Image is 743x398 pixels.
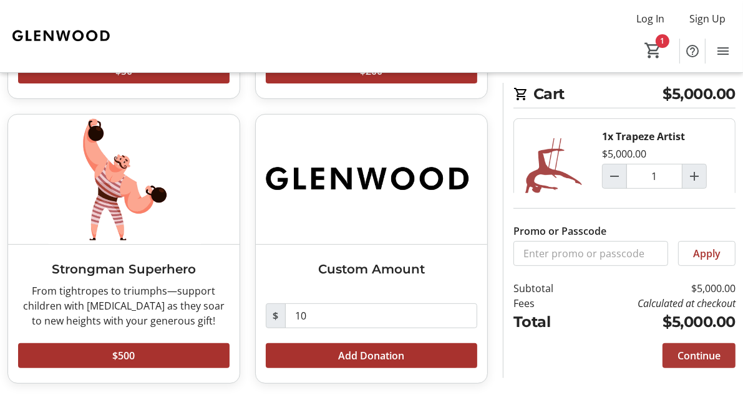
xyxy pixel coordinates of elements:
button: Cart [642,39,664,62]
input: Enter promo or passcode [513,241,668,266]
h2: Cart [513,83,736,108]
span: $ [266,303,286,328]
td: Calculated at checkout [578,296,736,311]
span: Sign Up [689,11,726,26]
input: Donation Amount [285,303,477,328]
img: Glenwood, Inc.'s Logo [7,5,119,67]
button: Help [680,39,705,64]
button: Continue [663,343,736,368]
span: Apply [693,246,721,261]
span: Log In [636,11,664,26]
label: Promo or Passcode [513,224,606,239]
td: Total [513,311,578,333]
img: Custom Amount [256,115,487,245]
div: From tightropes to triumphs—support children with [MEDICAL_DATA] as they soar to new heights with... [18,283,230,328]
h3: Custom Amount [266,260,477,278]
button: Sign Up [679,9,736,29]
button: Add Donation [266,343,477,368]
span: $500 [113,348,135,363]
td: Fees [513,296,578,311]
span: $5,000.00 [663,83,736,105]
button: Decrement by one [603,164,626,188]
button: Increment by one [682,164,706,188]
button: Log In [626,9,674,29]
div: 1x Trapeze Artist [602,129,685,144]
button: Menu [711,39,736,64]
img: Trapeze Artist [514,119,592,226]
button: Remove [602,191,671,216]
td: $5,000.00 [578,311,736,333]
td: Subtotal [513,281,578,296]
td: $5,000.00 [578,281,736,296]
button: $50 [18,59,230,83]
div: $5,000.00 [602,146,646,161]
img: Strongman Superhero [8,115,240,245]
input: Trapeze Artist Quantity [626,164,682,189]
span: Continue [677,348,721,363]
button: $200 [266,59,477,83]
button: Apply [678,241,736,266]
h3: Strongman Superhero [18,260,230,278]
span: Add Donation [339,348,405,363]
button: $500 [18,343,230,368]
